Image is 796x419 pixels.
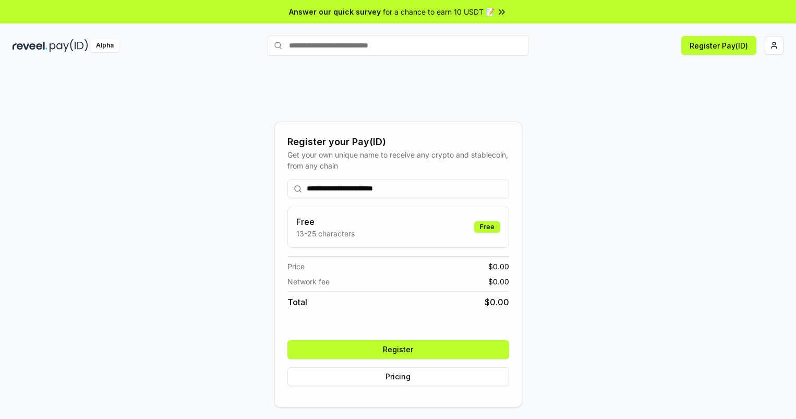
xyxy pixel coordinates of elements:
[13,39,47,52] img: reveel_dark
[287,149,509,171] div: Get your own unique name to receive any crypto and stablecoin, from any chain
[287,367,509,386] button: Pricing
[287,296,307,308] span: Total
[50,39,88,52] img: pay_id
[485,296,509,308] span: $ 0.00
[296,228,355,239] p: 13-25 characters
[296,216,355,228] h3: Free
[287,135,509,149] div: Register your Pay(ID)
[287,261,305,272] span: Price
[287,340,509,359] button: Register
[90,39,119,52] div: Alpha
[289,6,381,17] span: Answer our quick survey
[488,261,509,272] span: $ 0.00
[287,276,330,287] span: Network fee
[488,276,509,287] span: $ 0.00
[681,36,756,55] button: Register Pay(ID)
[474,221,500,233] div: Free
[383,6,495,17] span: for a chance to earn 10 USDT 📝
